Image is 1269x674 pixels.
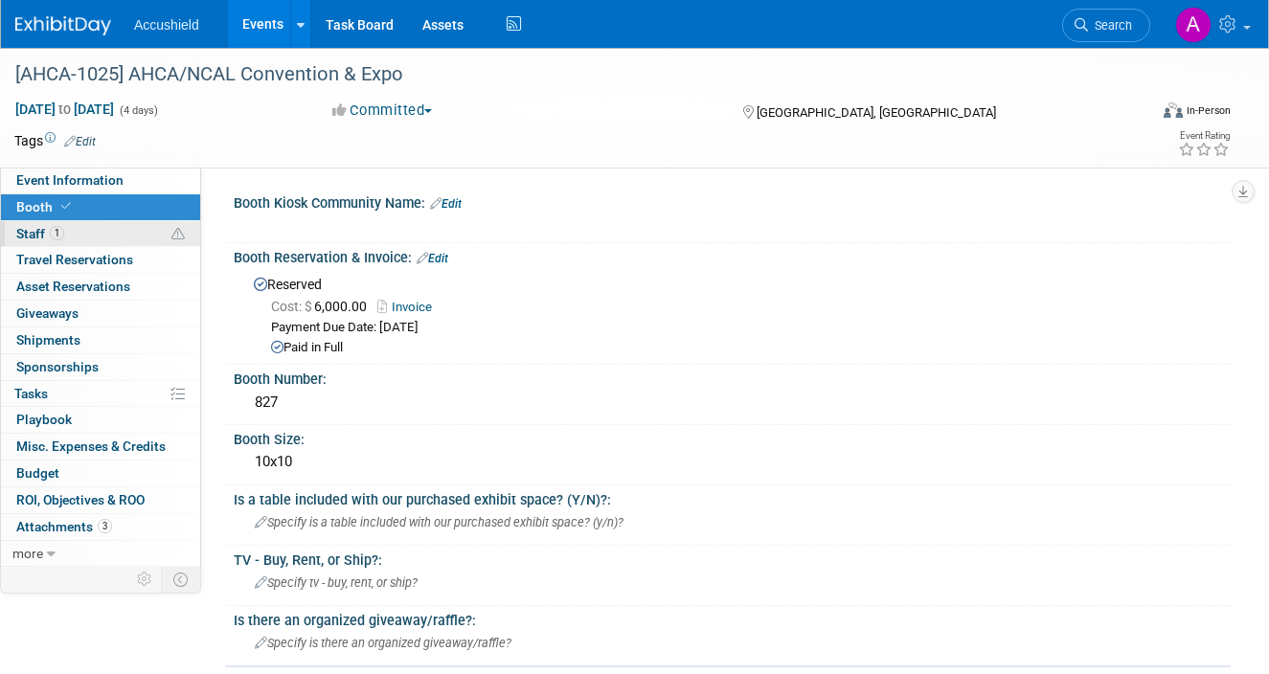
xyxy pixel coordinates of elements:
span: Booth [16,199,75,214]
a: Tasks [1,381,200,407]
a: Attachments3 [1,514,200,540]
span: Specify is a table included with our purchased exhibit space? (y/n)? [255,515,623,529]
div: Reserved [248,270,1216,357]
span: Budget [16,465,59,481]
div: Booth Kiosk Community Name: [234,189,1231,213]
span: Tasks [14,386,48,401]
div: Event Format [1052,100,1231,128]
span: 3 [98,519,112,533]
span: Accushield [134,17,199,33]
span: 1 [50,226,64,240]
span: Search [1088,18,1132,33]
span: Shipments [16,332,80,348]
span: ROI, Objectives & ROO [16,492,145,507]
span: 6,000.00 [271,299,374,314]
div: In-Person [1186,103,1231,118]
div: [AHCA-1025] AHCA/NCAL Convention & Expo [9,57,1127,92]
span: Giveaways [16,305,79,321]
div: Payment Due Date: [DATE] [271,319,1216,337]
img: ExhibitDay [15,16,111,35]
span: Asset Reservations [16,279,130,294]
a: Edit [430,197,462,211]
a: Staff1 [1,221,200,247]
span: Specify tv - buy, rent, or ship? [255,575,418,590]
td: Tags [14,131,96,150]
a: more [1,541,200,567]
div: Booth Size: [234,425,1231,449]
a: Giveaways [1,301,200,326]
span: Sponsorships [16,359,99,374]
a: Budget [1,461,200,486]
a: Edit [417,252,448,265]
div: 10x10 [248,447,1216,477]
img: Alexandria Cantrell [1175,7,1212,43]
span: to [56,101,74,117]
div: 827 [248,388,1216,417]
td: Toggle Event Tabs [162,567,201,592]
a: Edit [64,135,96,148]
div: Paid in Full [271,339,1216,357]
a: Sponsorships [1,354,200,380]
button: Committed [326,101,440,121]
span: Cost: $ [271,299,314,314]
div: TV - Buy, Rent, or Ship?: [234,546,1231,570]
span: Potential Scheduling Conflict -- at least one attendee is tagged in another overlapping event. [171,226,185,243]
i: Booth reservation complete [61,201,71,212]
span: [GEOGRAPHIC_DATA], [GEOGRAPHIC_DATA] [757,105,996,120]
a: Asset Reservations [1,274,200,300]
a: Shipments [1,327,200,353]
span: Event Information [16,172,124,188]
div: Is there an organized giveaway/raffle?: [234,606,1231,630]
div: Is a table included with our purchased exhibit space? (Y/N)?: [234,485,1231,509]
div: Booth Reservation & Invoice: [234,243,1231,268]
span: Travel Reservations [16,252,133,267]
span: [DATE] [DATE] [14,101,115,118]
td: Personalize Event Tab Strip [128,567,162,592]
a: Event Information [1,168,200,193]
a: Booth [1,194,200,220]
div: Booth Number: [234,365,1231,389]
span: Specify is there an organized giveaway/raffle? [255,636,511,650]
span: (4 days) [118,104,158,117]
a: Search [1062,9,1150,42]
span: more [12,546,43,561]
span: Attachments [16,519,112,534]
div: Event Rating [1178,131,1230,141]
span: Staff [16,226,64,241]
a: Invoice [377,300,442,314]
a: ROI, Objectives & ROO [1,487,200,513]
a: Misc. Expenses & Credits [1,434,200,460]
a: Playbook [1,407,200,433]
a: Travel Reservations [1,247,200,273]
span: Playbook [16,412,72,427]
img: Format-Inperson.png [1164,102,1183,118]
span: Misc. Expenses & Credits [16,438,166,454]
